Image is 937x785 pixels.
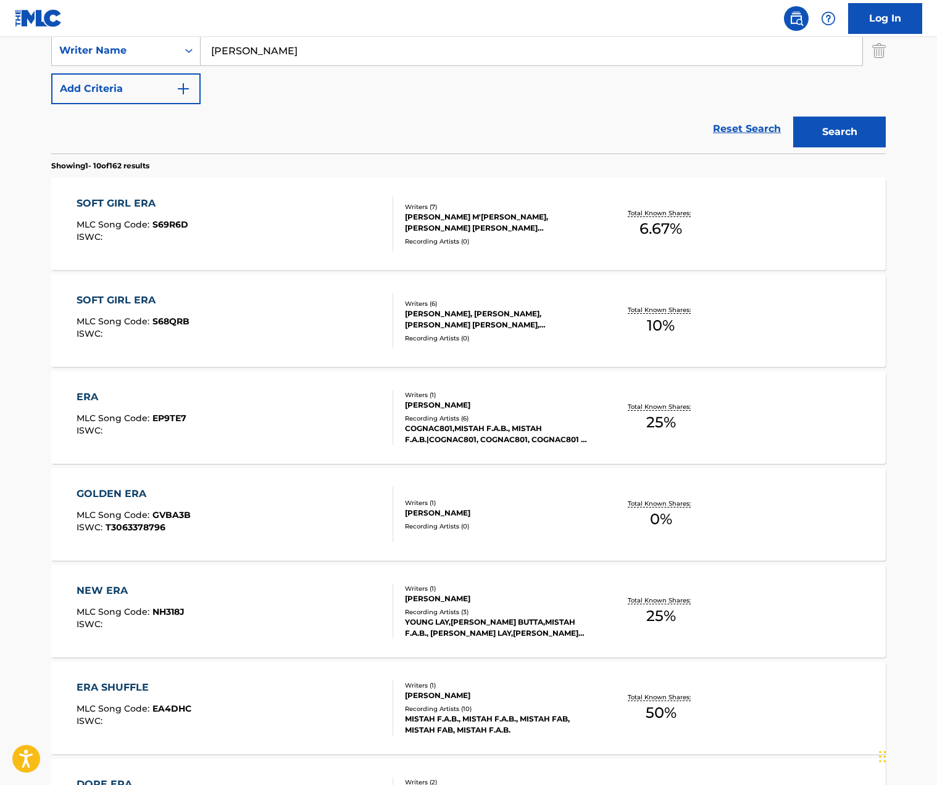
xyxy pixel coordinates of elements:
[784,6,809,31] a: Public Search
[628,208,694,218] p: Total Known Shares:
[405,498,591,508] div: Writers ( 1 )
[405,607,591,617] div: Recording Artists ( 3 )
[51,73,201,104] button: Add Criteria
[879,738,886,775] div: Drag
[106,522,165,533] span: T3063378796
[405,308,591,331] div: [PERSON_NAME], [PERSON_NAME], [PERSON_NAME] [PERSON_NAME], [PERSON_NAME] [PERSON_NAME], [PERSON_N...
[405,617,591,639] div: YOUNG LAY,[PERSON_NAME] BUTTA,MISTAH F.A.B., [PERSON_NAME] LAY,[PERSON_NAME] BUTTA,MISTAH F.A.B.,...
[707,115,787,142] a: Reset Search
[628,305,694,314] p: Total Known Shares:
[15,9,62,27] img: MLC Logo
[405,212,591,234] div: [PERSON_NAME] M'[PERSON_NAME], [PERSON_NAME] [PERSON_NAME] [PERSON_NAME] [PERSON_NAME], [PERSON_N...
[51,468,886,561] a: GOLDEN ERAMLC Song Code:GVBA3BISWC:T3063378796Writers (1)[PERSON_NAME]Recording Artists (0)Total ...
[405,423,591,445] div: COGNAC801,MISTAH F.A.B., MISTAH F.A.B.|COGNAC801, COGNAC801, COGNAC801 & MISTAH F.A.B., COGNAC801...
[51,274,886,367] a: SOFT GIRL ERAMLC Song Code:S68QRBISWC:Writers (6)[PERSON_NAME], [PERSON_NAME], [PERSON_NAME] [PER...
[77,231,106,242] span: ISWC :
[176,81,191,96] img: 9d2ae6d4665cec9f34b9.svg
[77,715,106,726] span: ISWC :
[77,425,106,436] span: ISWC :
[77,680,191,695] div: ERA SHUFFLE
[628,596,694,605] p: Total Known Shares:
[646,411,676,434] span: 25 %
[51,371,886,464] a: ERAMLC Song Code:EP9TE7ISWC:Writers (1)[PERSON_NAME]Recording Artists (6)COGNAC801,MISTAH F.A.B.,...
[77,522,106,533] span: ISWC :
[51,565,886,657] a: NEW ERAMLC Song Code:NH318JISWC:Writers (1)[PERSON_NAME]Recording Artists (3)YOUNG LAY,[PERSON_NA...
[405,593,591,604] div: [PERSON_NAME]
[793,117,886,147] button: Search
[405,414,591,423] div: Recording Artists ( 6 )
[77,328,106,339] span: ISWC :
[848,3,922,34] a: Log In
[77,390,186,405] div: ERA
[77,316,152,327] span: MLC Song Code :
[821,11,836,26] img: help
[51,662,886,754] a: ERA SHUFFLEMLC Song Code:EA4DHCISWC:Writers (1)[PERSON_NAME]Recording Artists (10)MISTAH F.A.B., ...
[789,11,804,26] img: search
[77,703,152,714] span: MLC Song Code :
[405,334,591,343] div: Recording Artists ( 0 )
[77,509,152,520] span: MLC Song Code :
[405,584,591,593] div: Writers ( 1 )
[152,316,189,327] span: S68QRB
[646,605,676,627] span: 25 %
[51,160,149,171] p: Showing 1 - 10 of 162 results
[405,237,591,246] div: Recording Artists ( 0 )
[872,35,886,66] img: Delete Criterion
[628,402,694,411] p: Total Known Shares:
[405,522,591,531] div: Recording Artists ( 0 )
[152,509,191,520] span: GVBA3B
[77,583,185,598] div: NEW ERA
[77,606,152,617] span: MLC Song Code :
[405,704,591,713] div: Recording Artists ( 10 )
[405,681,591,690] div: Writers ( 1 )
[646,702,677,724] span: 50 %
[152,413,186,424] span: EP9TE7
[152,219,188,230] span: S69R6D
[77,619,106,630] span: ISWC :
[639,218,682,240] span: 6.67 %
[152,703,191,714] span: EA4DHC
[59,43,170,58] div: Writer Name
[405,400,591,411] div: [PERSON_NAME]
[405,390,591,400] div: Writers ( 1 )
[405,713,591,736] div: MISTAH F.A.B., MISTAH F.A.B., MISTAH FAB, MISTAH FAB, MISTAH F.A.B.
[405,299,591,308] div: Writers ( 6 )
[77,293,189,308] div: SOFT GIRL ERA
[77,196,188,211] div: SOFT GIRL ERA
[628,693,694,702] p: Total Known Shares:
[405,202,591,212] div: Writers ( 7 )
[405,690,591,701] div: [PERSON_NAME]
[77,487,191,501] div: GOLDEN ERA
[875,726,937,785] iframe: Chat Widget
[77,219,152,230] span: MLC Song Code :
[405,508,591,519] div: [PERSON_NAME]
[152,606,185,617] span: NH318J
[650,508,672,530] span: 0 %
[51,178,886,270] a: SOFT GIRL ERAMLC Song Code:S69R6DISWC:Writers (7)[PERSON_NAME] M'[PERSON_NAME], [PERSON_NAME] [PE...
[647,314,675,337] span: 10 %
[816,6,841,31] div: Help
[77,413,152,424] span: MLC Song Code :
[628,499,694,508] p: Total Known Shares:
